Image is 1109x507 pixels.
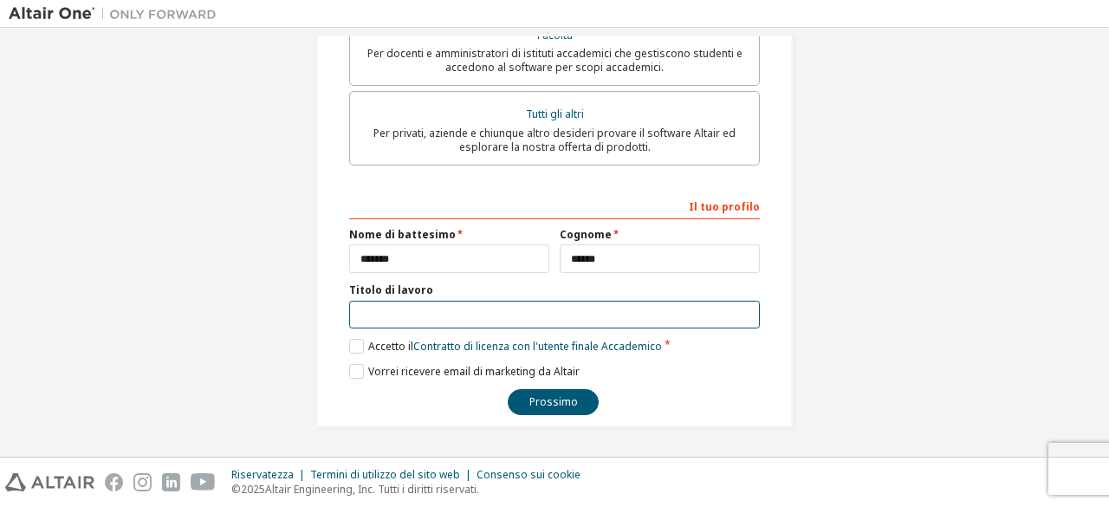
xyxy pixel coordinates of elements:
img: Altair Uno [9,5,225,23]
button: Prossimo [508,389,599,415]
font: © [231,482,241,497]
font: Altair Engineering, Inc. Tutti i diritti riservati. [265,482,479,497]
font: Consenso sui cookie [477,467,580,482]
img: altair_logo.svg [5,473,94,491]
font: Per privati, aziende e chiunque altro desideri provare il software Altair ed esplorare la nostra ... [373,126,736,154]
img: linkedin.svg [162,473,180,491]
font: Riservatezza [231,467,294,482]
font: Prossimo [529,394,578,409]
font: Tutti gli altri [526,107,584,121]
font: Termini di utilizzo del sito web [310,467,460,482]
font: Titolo di lavoro [349,283,433,297]
font: Accademico [601,339,662,354]
font: Contratto di licenza con l'utente finale [413,339,599,354]
img: facebook.svg [105,473,123,491]
font: 2025 [241,482,265,497]
font: Vorrei ricevere email di marketing da Altair [368,364,580,379]
img: instagram.svg [133,473,152,491]
img: youtube.svg [191,473,216,491]
font: Cognome [560,227,612,242]
font: Nome di battesimo [349,227,456,242]
font: Accetto il [368,339,413,354]
font: Per docenti e amministratori di istituti accademici che gestiscono studenti e accedono al softwar... [367,46,743,75]
font: Il tuo profilo [689,199,760,214]
font: Facoltà [537,28,573,42]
